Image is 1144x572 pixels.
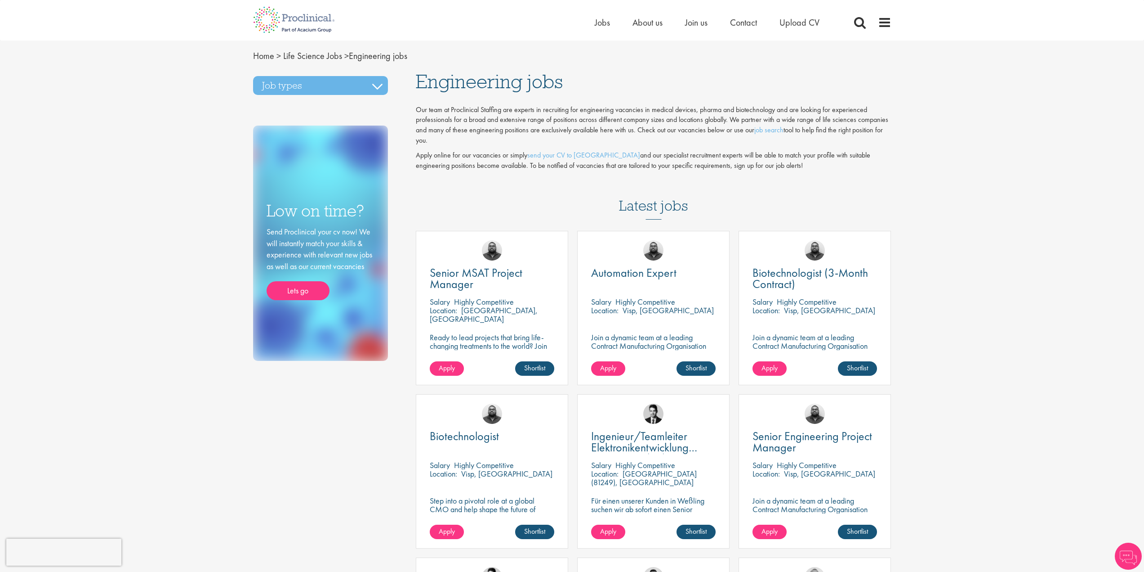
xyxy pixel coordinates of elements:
[439,363,455,373] span: Apply
[253,50,274,62] a: breadcrumb link to Home
[591,267,716,279] a: Automation Expert
[253,50,407,62] span: Engineering jobs
[752,468,780,479] span: Location:
[430,496,554,522] p: Step into a pivotal role at a global CMO and help shape the future of healthcare manufacturing.
[632,17,663,28] a: About us
[730,17,757,28] a: Contact
[591,361,625,376] a: Apply
[752,265,868,292] span: Biotechnologist (3-Month Contract)
[591,428,697,466] span: Ingenieur/Teamleiter Elektronikentwicklung Aviation (m/w/d)
[439,527,455,536] span: Apply
[430,361,464,376] a: Apply
[784,468,875,479] p: Visp, [GEOGRAPHIC_DATA]
[643,404,663,424] img: Thomas Wenig
[430,305,457,315] span: Location:
[267,202,374,220] h3: Low on time?
[752,496,877,539] p: Join a dynamic team at a leading Contract Manufacturing Organisation (CMO) and contribute to grou...
[591,431,716,453] a: Ingenieur/Teamleiter Elektronikentwicklung Aviation (m/w/d)
[6,539,121,566] iframe: reCAPTCHA
[752,267,877,290] a: Biotechnologist (3-Month Contract)
[591,460,611,470] span: Salary
[761,363,778,373] span: Apply
[805,240,825,261] img: Ashley Bennett
[1115,543,1142,570] img: Chatbot
[461,468,552,479] p: Visp, [GEOGRAPHIC_DATA]
[784,305,875,315] p: Visp, [GEOGRAPHIC_DATA]
[761,527,778,536] span: Apply
[344,50,349,62] span: >
[595,17,610,28] a: Jobs
[677,361,716,376] a: Shortlist
[267,281,329,300] a: Lets go
[838,525,877,539] a: Shortlist
[482,404,502,424] img: Ashley Bennett
[752,431,877,453] a: Senior Engineering Project Manager
[615,297,675,307] p: Highly Competitive
[600,363,616,373] span: Apply
[430,305,538,324] p: [GEOGRAPHIC_DATA], [GEOGRAPHIC_DATA]
[643,240,663,261] img: Ashley Bennett
[591,468,697,487] p: [GEOGRAPHIC_DATA] (81249), [GEOGRAPHIC_DATA]
[283,50,342,62] a: breadcrumb link to Life Science Jobs
[515,361,554,376] a: Shortlist
[779,17,819,28] a: Upload CV
[276,50,281,62] span: >
[777,297,837,307] p: Highly Competitive
[416,150,891,171] p: Apply online for our vacancies or simply and our specialist recruitment experts will be able to m...
[430,460,450,470] span: Salary
[591,468,619,479] span: Location:
[752,361,787,376] a: Apply
[591,297,611,307] span: Salary
[430,333,554,376] p: Ready to lead projects that bring life-changing treatments to the world? Join our client at the f...
[515,525,554,539] a: Shortlist
[454,297,514,307] p: Highly Competitive
[623,305,714,315] p: Visp, [GEOGRAPHIC_DATA]
[677,525,716,539] a: Shortlist
[752,297,773,307] span: Salary
[253,76,388,95] h3: Job types
[430,428,499,444] span: Biotechnologist
[416,69,563,94] span: Engineering jobs
[591,333,716,376] p: Join a dynamic team at a leading Contract Manufacturing Organisation (CMO) and contribute to grou...
[754,125,783,135] a: job search
[752,428,872,455] span: Senior Engineering Project Manager
[430,525,464,539] a: Apply
[454,460,514,470] p: Highly Competitive
[591,265,677,280] span: Automation Expert
[619,176,688,220] h3: Latest jobs
[591,496,716,531] p: Für einen unserer Kunden in Weßling suchen wir ab sofort einen Senior Electronics Engineer Avioni...
[482,240,502,261] img: Ashley Bennett
[838,361,877,376] a: Shortlist
[430,431,554,442] a: Biotechnologist
[600,527,616,536] span: Apply
[615,460,675,470] p: Highly Competitive
[685,17,708,28] a: Join us
[591,305,619,315] span: Location:
[267,226,374,300] div: Send Proclinical your cv now! We will instantly match your skills & experience with relevant new ...
[752,333,877,376] p: Join a dynamic team at a leading Contract Manufacturing Organisation (CMO) and contribute to grou...
[752,460,773,470] span: Salary
[591,525,625,539] a: Apply
[527,150,640,160] a: send your CV to [GEOGRAPHIC_DATA]
[777,460,837,470] p: Highly Competitive
[416,105,891,146] p: Our team at Proclinical Staffing are experts in recruiting for engineering vacancies in medical d...
[805,404,825,424] img: Ashley Bennett
[752,525,787,539] a: Apply
[752,305,780,315] span: Location:
[430,267,554,290] a: Senior MSAT Project Manager
[430,468,457,479] span: Location:
[430,297,450,307] span: Salary
[430,265,522,292] span: Senior MSAT Project Manager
